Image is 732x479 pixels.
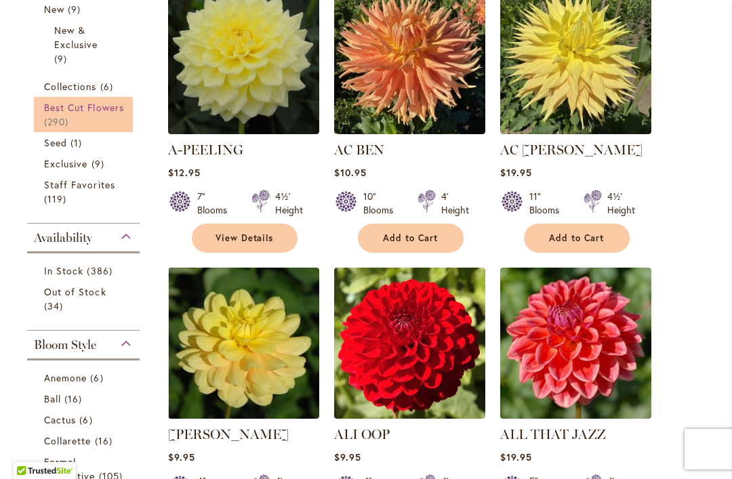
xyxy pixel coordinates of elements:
span: New & Exclusive [54,24,98,51]
img: AHOY MATEY [168,268,319,419]
div: 4½' Height [275,190,303,217]
a: Collections [44,79,126,93]
span: Availability [34,230,92,245]
span: New [44,3,64,16]
a: AHOY MATEY [168,409,319,421]
a: Best Cut Flowers [44,100,126,129]
a: AC [PERSON_NAME] [500,142,643,158]
a: ALI OOP [334,426,390,442]
span: 386 [87,264,115,278]
a: AC BEN [334,142,384,158]
span: Exclusive [44,157,87,170]
a: Seed [44,136,126,150]
a: New &amp; Exclusive [54,23,116,66]
button: Add to Cart [358,224,464,253]
div: 4½' Height [607,190,635,217]
span: 6 [90,371,106,385]
a: A-PEELING [168,142,243,158]
span: 119 [44,192,70,206]
span: View Details [216,232,274,244]
span: 6 [100,79,117,93]
span: $12.95 [168,166,201,179]
div: 4' Height [441,190,469,217]
a: Ball 16 [44,392,126,406]
a: ALL THAT JAZZ [500,409,651,421]
a: Cactus 6 [44,413,126,427]
span: Best Cut Flowers [44,101,124,114]
span: $19.95 [500,166,532,179]
span: Seed [44,136,67,149]
a: Collarette 16 [44,434,126,448]
a: ALL THAT JAZZ [500,426,606,442]
div: 7" Blooms [197,190,235,217]
span: Collections [44,80,97,93]
a: New [44,2,126,16]
a: [PERSON_NAME] [168,426,289,442]
a: ALI OOP [334,409,485,421]
a: Anemone 6 [44,371,126,385]
button: Add to Cart [524,224,630,253]
span: 290 [44,114,72,129]
span: In Stock [44,264,83,277]
div: 11" Blooms [529,190,567,217]
span: 6 [79,413,96,427]
a: Out of Stock 34 [44,285,126,313]
a: View Details [192,224,298,253]
span: Out of Stock [44,285,106,298]
a: Staff Favorites [44,178,126,206]
span: 34 [44,299,66,313]
span: 9 [54,51,70,66]
a: In Stock 386 [44,264,126,278]
span: Anemone [44,371,87,384]
span: $10.95 [334,166,367,179]
span: 1 [70,136,85,150]
a: AC Jeri [500,124,651,137]
span: Collarette [44,434,91,447]
a: A-Peeling [168,124,319,137]
span: $9.95 [334,451,361,463]
span: 9 [68,2,84,16]
iframe: Launch Accessibility Center [10,431,48,469]
img: ALI OOP [334,268,485,419]
a: Exclusive [44,157,126,171]
span: Add to Cart [383,232,439,244]
span: $9.95 [168,451,195,463]
span: Ball [44,392,61,405]
span: Bloom Style [34,337,96,352]
span: $19.95 [500,451,532,463]
span: 9 [91,157,108,171]
a: AC BEN [334,124,485,137]
img: ALL THAT JAZZ [500,268,651,419]
span: Staff Favorites [44,178,115,191]
span: 16 [95,434,116,448]
span: Cactus [44,413,76,426]
div: 10" Blooms [363,190,401,217]
span: 16 [64,392,85,406]
span: Add to Cart [549,232,605,244]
